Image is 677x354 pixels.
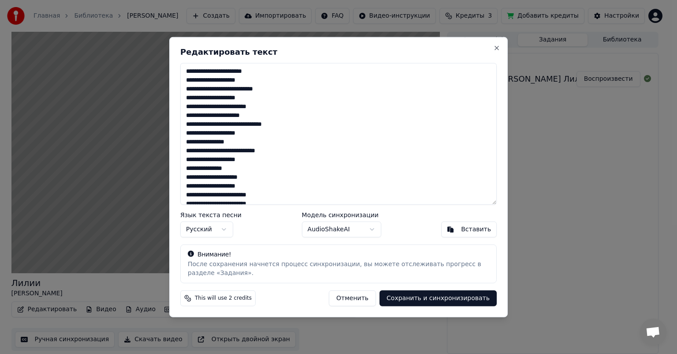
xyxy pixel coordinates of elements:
[379,290,497,306] button: Сохранить и синхронизировать
[195,294,252,301] span: This will use 2 credits
[188,250,489,259] div: Внимание!
[188,260,489,277] div: После сохранения начнется процесс синхронизации, вы можете отслеживать прогресс в разделе «Задания».
[302,211,381,218] label: Модель синхронизации
[180,211,242,218] label: Язык текста песни
[180,48,497,56] h2: Редактировать текст
[441,221,497,237] button: Вставить
[329,290,376,306] button: Отменить
[461,225,491,233] div: Вставить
